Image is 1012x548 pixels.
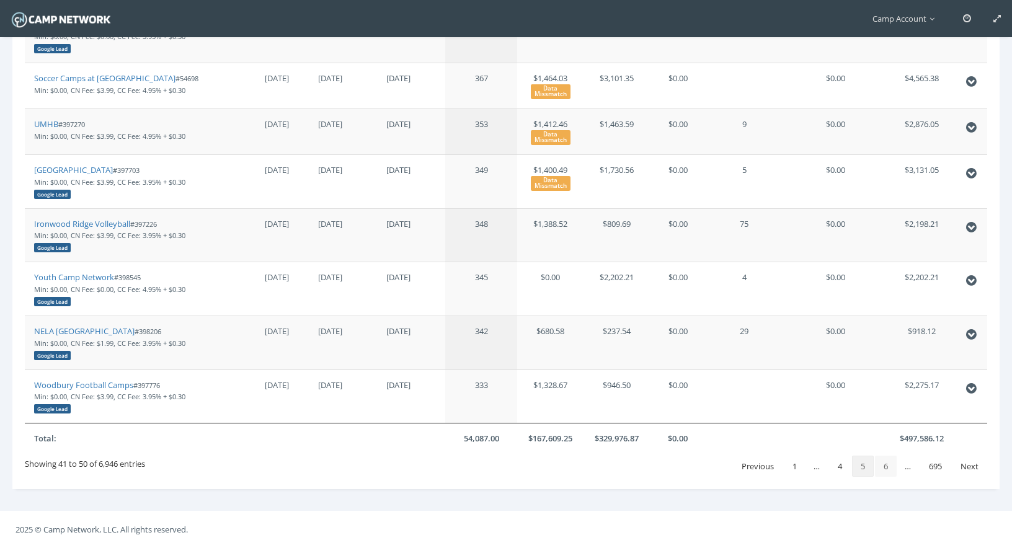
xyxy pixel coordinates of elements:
[706,208,783,262] td: 75
[889,369,955,423] td: $2,275.17
[706,108,783,154] td: 9
[34,297,71,306] div: Google Lead
[265,379,289,391] span: [DATE]
[9,9,113,30] img: Camp Network
[445,154,517,208] td: 349
[34,190,71,199] div: Google Lead
[34,325,135,337] a: NELA [GEOGRAPHIC_DATA]
[445,423,517,454] th: 54,087.00
[852,456,874,477] a: 5
[265,118,289,130] span: [DATE]
[265,164,289,175] span: [DATE]
[889,154,955,208] td: $3,131.05
[650,369,706,423] td: $0.00
[783,154,889,208] td: $0.00
[309,262,377,316] td: [DATE]
[706,262,783,316] td: 4
[445,108,517,154] td: 353
[25,423,245,454] th: Total:
[584,154,650,208] td: $1,730.56
[783,208,889,262] td: $0.00
[531,176,570,191] div: Data Missmatch
[34,74,198,95] small: #54698 Min: $0.00, CN Fee: $3.99, CC Fee: 4.95% + $0.30
[875,456,897,477] a: 6
[34,404,71,413] div: Google Lead
[377,154,445,208] td: [DATE]
[517,262,584,316] td: $0.00
[872,13,941,24] span: Camp Account
[650,262,706,316] td: $0.00
[783,63,889,108] td: $0.00
[584,423,650,454] th: $329,976.87
[584,208,650,262] td: $809.69
[650,154,706,208] td: $0.00
[16,523,996,536] p: 2025 © Camp Network, LLC. All rights reserved.
[952,456,987,477] a: Next
[889,63,955,108] td: $4,565.38
[889,208,955,262] td: $2,198.21
[377,316,445,369] td: [DATE]
[584,316,650,369] td: $237.54
[517,63,584,108] td: $1,464.03
[265,325,289,337] span: [DATE]
[517,316,584,369] td: $680.58
[650,316,706,369] td: $0.00
[377,369,445,423] td: [DATE]
[706,154,783,208] td: 5
[650,108,706,154] td: $0.00
[34,379,133,391] a: Woodbury Football Camps
[706,316,783,369] td: 29
[783,262,889,316] td: $0.00
[34,164,113,175] a: [GEOGRAPHIC_DATA]
[897,461,919,472] span: …
[784,456,806,477] a: 1
[445,316,517,369] td: 342
[531,130,570,145] div: Data Missmatch
[265,73,289,84] span: [DATE]
[34,20,185,53] small: #398550 Min: $0.00, CN Fee: $0.00, CC Fee: 3.95% + $0.30
[34,44,71,53] div: Google Lead
[309,316,377,369] td: [DATE]
[309,208,377,262] td: [DATE]
[25,454,145,470] div: Showing 41 to 50 of 6,946 entries
[584,108,650,154] td: $1,463.59
[783,316,889,369] td: $0.00
[889,262,955,316] td: $2,202.21
[920,456,951,477] a: 695
[34,351,71,360] div: Google Lead
[733,456,783,477] a: Previous
[34,120,185,141] small: #397270 Min: $0.00, CN Fee: $3.99, CC Fee: 4.95% + $0.30
[377,108,445,154] td: [DATE]
[531,84,570,99] div: Data Missmatch
[829,456,851,477] a: 4
[34,219,185,252] small: #397226 Min: $0.00, CN Fee: $3.99, CC Fee: 3.95% + $0.30
[806,461,828,472] span: …
[34,327,185,359] small: #398206 Min: $0.00, CN Fee: $1.99, CC Fee: 3.95% + $0.30
[584,262,650,316] td: $2,202.21
[445,262,517,316] td: 345
[265,272,289,283] span: [DATE]
[34,73,175,84] a: Soccer Camps at [GEOGRAPHIC_DATA]
[265,218,289,229] span: [DATE]
[309,63,377,108] td: [DATE]
[584,369,650,423] td: $946.50
[650,63,706,108] td: $0.00
[34,218,130,229] a: Ironwood Ridge Volleyball
[783,369,889,423] td: $0.00
[309,154,377,208] td: [DATE]
[34,273,185,305] small: #398545 Min: $0.00, CN Fee: $0.00, CC Fee: 4.95% + $0.30
[889,316,955,369] td: $918.12
[445,63,517,108] td: 367
[34,118,58,130] a: UMHB
[34,243,71,252] div: Google Lead
[309,108,377,154] td: [DATE]
[34,272,114,283] a: Youth Camp Network
[650,423,706,454] th: $0.00
[377,208,445,262] td: [DATE]
[584,63,650,108] td: $3,101.35
[377,262,445,316] td: [DATE]
[34,381,185,413] small: #397776 Min: $0.00, CN Fee: $3.99, CC Fee: 3.95% + $0.30
[377,63,445,108] td: [DATE]
[34,166,185,198] small: #397703 Min: $0.00, CN Fee: $3.99, CC Fee: 3.95% + $0.30
[889,423,955,454] th: $497,586.12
